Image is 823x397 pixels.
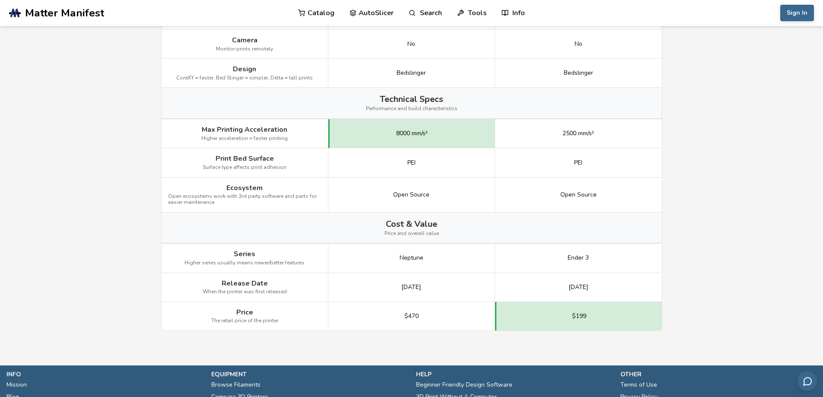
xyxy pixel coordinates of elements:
[211,318,278,324] span: The retail price of the printer
[202,126,287,133] span: Max Printing Acceleration
[380,94,443,104] span: Technical Specs
[184,260,305,266] span: Higher series usually means newer/better features
[393,191,429,198] span: Open Source
[176,75,313,81] span: CoreXY = faster, Bed Slinger = simpler, Delta = tall prints
[203,289,287,295] span: When the printer was first released
[168,194,321,206] span: Open ecosystems work with 3rd party software and parts for easier maintenance
[798,372,817,391] button: Send feedback via email
[407,41,415,48] span: No
[564,70,593,76] span: Bedslinger
[233,65,256,73] span: Design
[401,284,421,291] span: [DATE]
[575,41,582,48] span: No
[25,7,104,19] span: Matter Manifest
[216,155,274,162] span: Print Bed Surface
[222,279,268,287] span: Release Date
[780,5,814,21] button: Sign In
[620,379,657,391] a: Terms of Use
[366,106,458,112] span: Performance and build characteristics
[386,219,437,229] span: Cost & Value
[620,370,817,379] p: other
[211,379,261,391] a: Browse Filaments
[226,184,263,192] span: Ecosystem
[211,370,407,379] p: equipment
[574,159,582,166] span: PEI
[560,191,597,198] span: Open Source
[404,313,419,320] span: $470
[397,70,426,76] span: Bedslinger
[569,284,588,291] span: [DATE]
[396,130,428,137] span: 8000 mm/s²
[572,313,586,320] span: $199
[201,136,288,142] span: Higher acceleration = faster printing
[236,308,253,316] span: Price
[407,159,416,166] span: PEI
[400,254,423,261] span: Neptune
[232,36,257,44] span: Camera
[562,130,594,137] span: 2500 mm/s²
[203,165,286,171] span: Surface type affects print adhesion
[416,370,612,379] p: help
[384,231,439,237] span: Price and overall value
[6,370,203,379] p: info
[216,46,273,52] span: Monitor prints remotely
[234,250,255,258] span: Series
[6,379,27,391] a: Mission
[568,254,589,261] span: Ender 3
[416,379,512,391] a: Beginner Friendly Design Software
